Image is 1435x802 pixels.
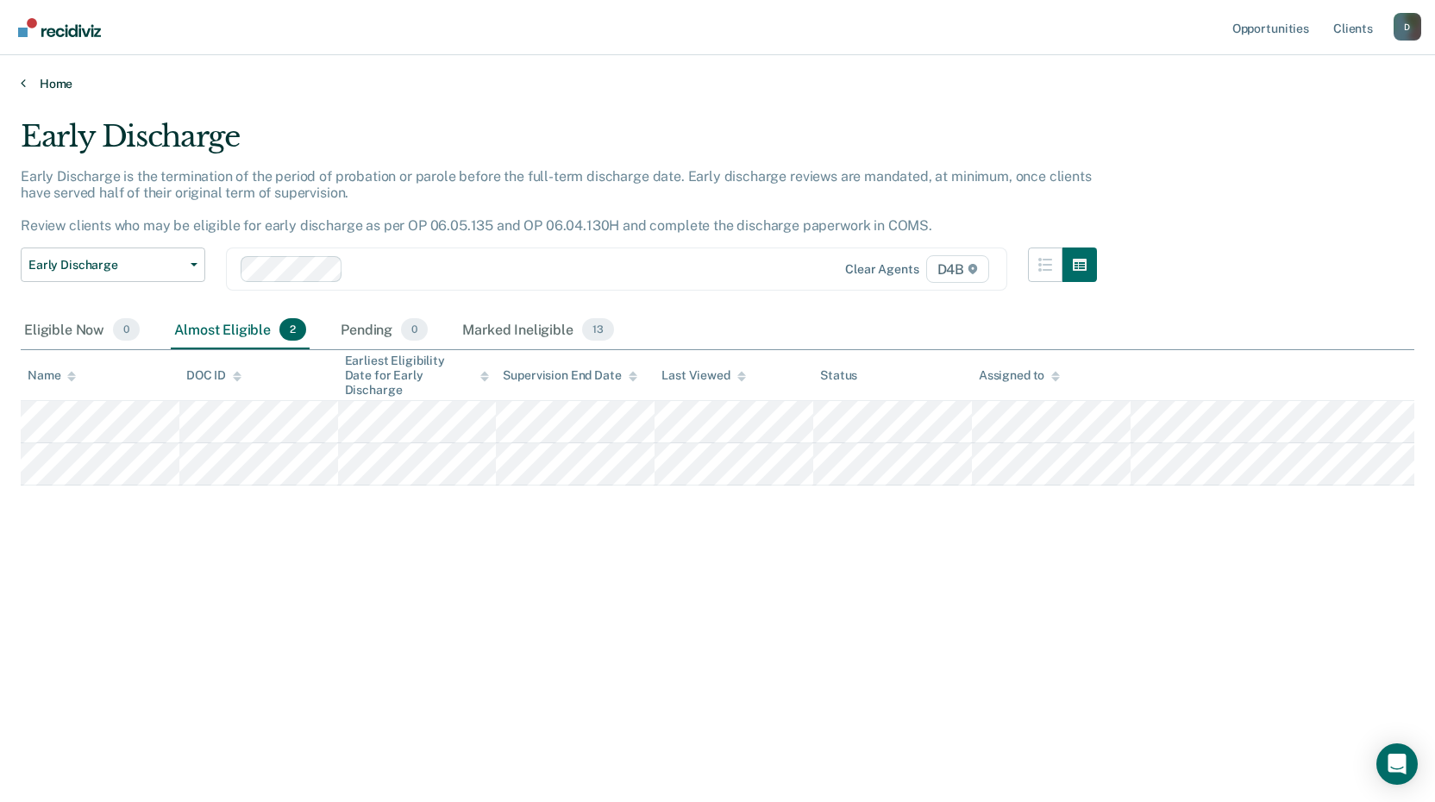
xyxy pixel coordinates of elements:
[1376,743,1418,785] div: Open Intercom Messenger
[279,318,306,341] span: 2
[845,262,918,277] div: Clear agents
[503,368,636,383] div: Supervision End Date
[21,76,1414,91] a: Home
[18,18,101,37] img: Recidiviz
[1394,13,1421,41] div: D
[28,258,184,273] span: Early Discharge
[113,318,140,341] span: 0
[926,255,989,283] span: D4B
[345,354,490,397] div: Earliest Eligibility Date for Early Discharge
[582,318,614,341] span: 13
[820,368,857,383] div: Status
[186,368,241,383] div: DOC ID
[28,368,76,383] div: Name
[171,311,310,349] div: Almost Eligible2
[21,247,205,282] button: Early Discharge
[337,311,431,349] div: Pending0
[1394,13,1421,41] button: Profile dropdown button
[21,168,1092,235] p: Early Discharge is the termination of the period of probation or parole before the full-term disc...
[979,368,1060,383] div: Assigned to
[459,311,617,349] div: Marked Ineligible13
[661,368,745,383] div: Last Viewed
[401,318,428,341] span: 0
[21,119,1097,168] div: Early Discharge
[21,311,143,349] div: Eligible Now0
